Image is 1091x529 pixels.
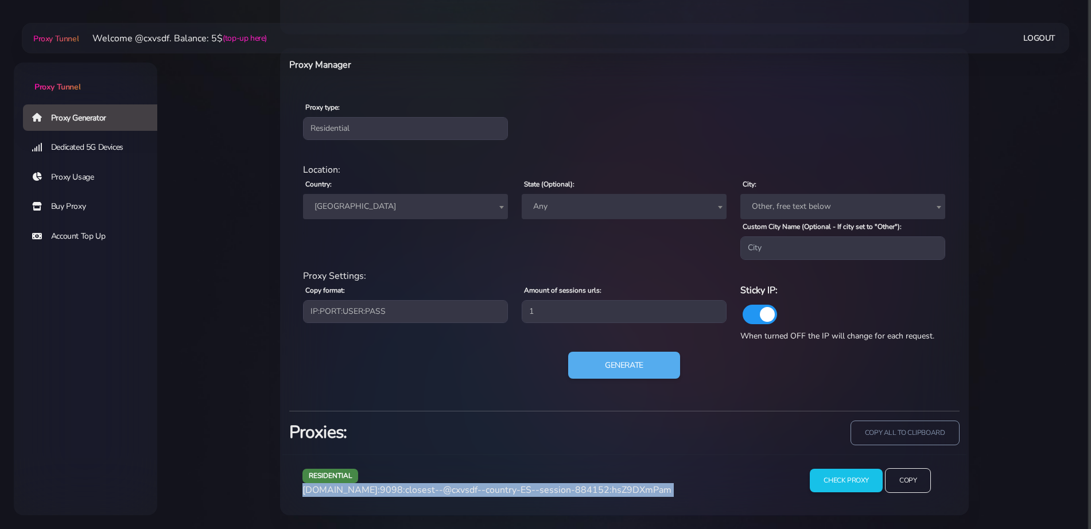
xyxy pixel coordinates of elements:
span: Any [529,199,720,215]
a: Dedicated 5G Devices [23,134,166,161]
label: Country: [305,179,332,189]
h6: Proxy Manager [289,57,674,72]
a: Buy Proxy [23,193,166,220]
a: Logout [1023,28,1055,49]
span: Spain [303,194,508,219]
div: Location: [296,163,953,177]
label: Proxy type: [305,102,340,112]
a: Proxy Tunnel [14,63,157,93]
a: Proxy Tunnel [31,29,79,48]
h6: Sticky IP: [740,283,945,298]
span: Proxy Tunnel [33,33,79,44]
div: Proxy Settings: [296,269,953,283]
label: Custom City Name (Optional - If city set to "Other"): [743,221,902,232]
h3: Proxies: [289,421,618,444]
span: When turned OFF the IP will change for each request. [740,330,934,341]
label: State (Optional): [524,179,574,189]
input: Check Proxy [810,469,883,492]
input: copy all to clipboard [851,421,960,445]
span: Other, free text below [747,199,938,215]
span: residential [302,469,359,483]
input: City [740,236,945,259]
a: Proxy Usage [23,164,166,190]
li: Welcome @cxvsdf. Balance: 5$ [79,32,267,45]
a: (top-up here) [223,32,267,44]
span: Other, free text below [740,194,945,219]
label: Amount of sessions urls: [524,285,601,295]
span: [DOMAIN_NAME]:9098:closest--@cxvsdf--country-ES--session-884152:hsZ9DXmPam [302,484,671,496]
input: Copy [885,468,931,493]
span: Any [522,194,727,219]
iframe: Webchat Widget [1035,473,1077,515]
a: Account Top Up [23,223,166,250]
label: City: [743,179,756,189]
label: Copy format: [305,285,345,295]
button: Generate [568,352,680,379]
span: Spain [310,199,501,215]
span: Proxy Tunnel [34,81,80,92]
a: Proxy Generator [23,104,166,131]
